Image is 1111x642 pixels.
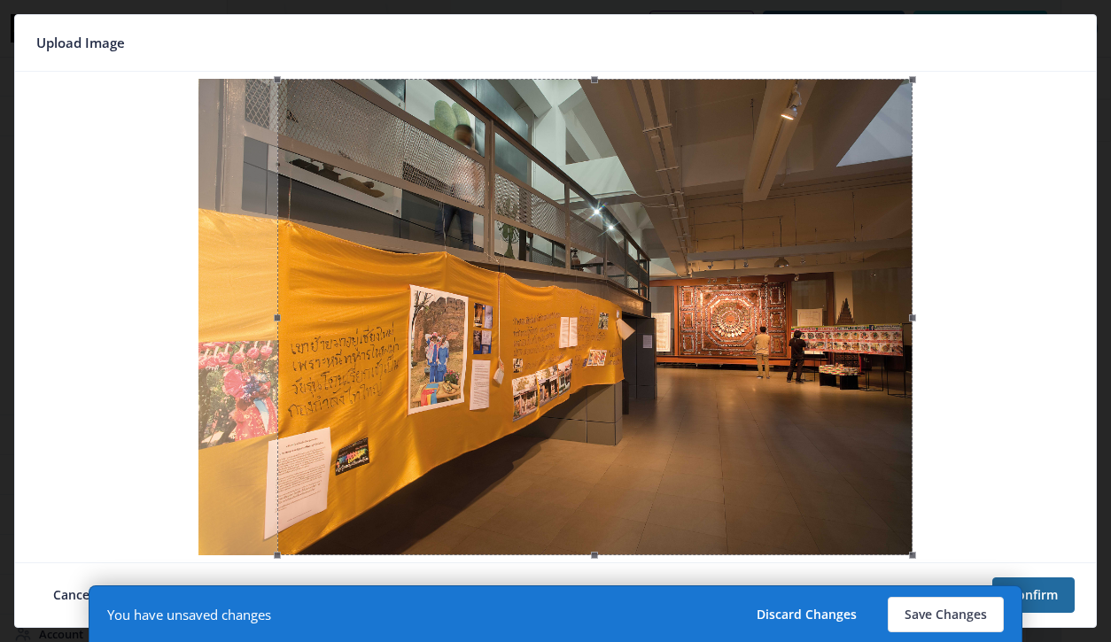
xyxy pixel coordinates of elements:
div: You have unsaved changes [107,606,271,623]
button: Cancel [36,577,110,613]
button: Confirm [992,577,1075,613]
button: Discard Changes [740,597,874,632]
button: Save Changes [888,597,1004,632]
span: Upload Image [36,29,125,57]
img: Z [198,79,913,555]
